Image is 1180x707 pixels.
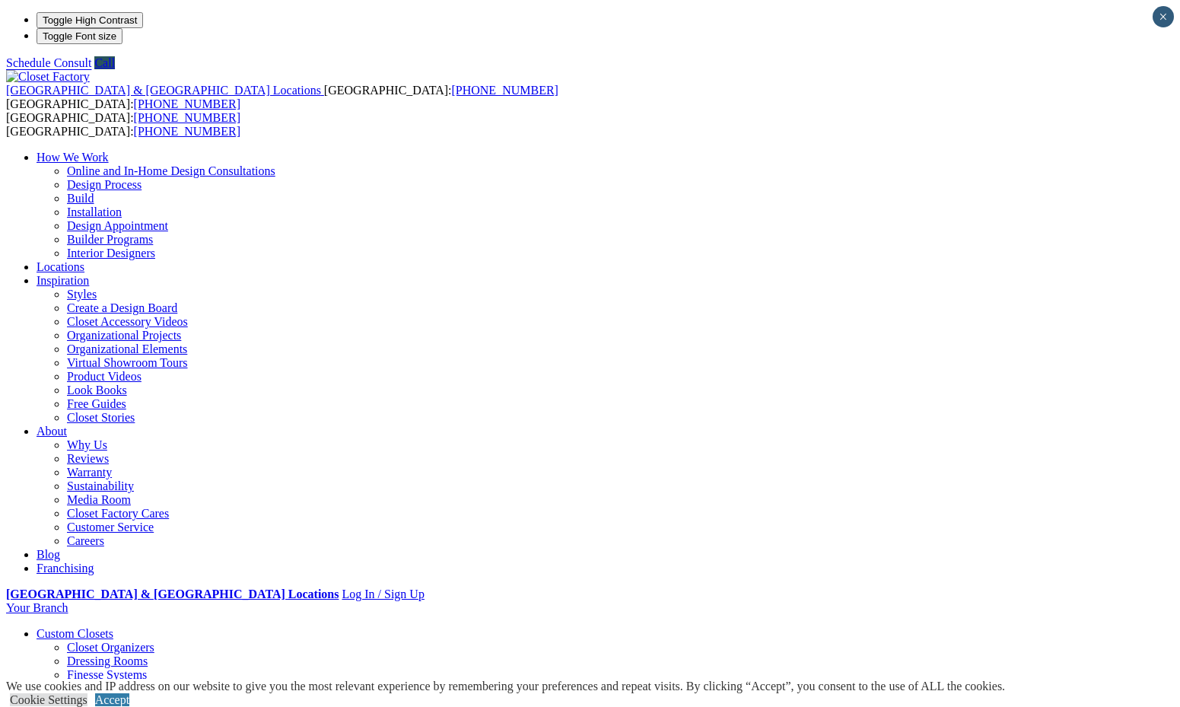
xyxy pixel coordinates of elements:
[94,56,115,69] a: Call
[67,192,94,205] a: Build
[95,693,129,706] a: Accept
[67,521,154,533] a: Customer Service
[43,30,116,42] span: Toggle Font size
[37,274,89,287] a: Inspiration
[342,588,424,600] a: Log In / Sign Up
[67,452,109,465] a: Reviews
[67,438,107,451] a: Why Us
[67,411,135,424] a: Closet Stories
[6,70,90,84] img: Closet Factory
[6,84,324,97] a: [GEOGRAPHIC_DATA] & [GEOGRAPHIC_DATA] Locations
[67,315,188,328] a: Closet Accessory Videos
[67,479,134,492] a: Sustainability
[67,493,131,506] a: Media Room
[1153,6,1174,27] button: Close
[67,164,275,177] a: Online and In-Home Design Consultations
[37,548,60,561] a: Blog
[37,425,67,438] a: About
[67,370,142,383] a: Product Videos
[6,84,321,97] span: [GEOGRAPHIC_DATA] & [GEOGRAPHIC_DATA] Locations
[6,588,339,600] a: [GEOGRAPHIC_DATA] & [GEOGRAPHIC_DATA] Locations
[6,111,240,138] span: [GEOGRAPHIC_DATA]: [GEOGRAPHIC_DATA]:
[6,56,91,69] a: Schedule Consult
[67,301,177,314] a: Create a Design Board
[43,14,137,26] span: Toggle High Contrast
[37,627,113,640] a: Custom Closets
[134,111,240,124] a: [PHONE_NUMBER]
[67,205,122,218] a: Installation
[6,601,68,614] a: Your Branch
[10,693,87,706] a: Cookie Settings
[67,668,147,681] a: Finesse Systems
[37,260,84,273] a: Locations
[451,84,558,97] a: [PHONE_NUMBER]
[67,534,104,547] a: Careers
[134,97,240,110] a: [PHONE_NUMBER]
[6,84,558,110] span: [GEOGRAPHIC_DATA]: [GEOGRAPHIC_DATA]:
[6,680,1005,693] div: We use cookies and IP address on our website to give you the most relevant experience by remember...
[67,219,168,232] a: Design Appointment
[67,178,142,191] a: Design Process
[67,641,154,654] a: Closet Organizers
[37,28,122,44] button: Toggle Font size
[67,288,97,301] a: Styles
[67,466,112,479] a: Warranty
[67,507,169,520] a: Closet Factory Cares
[37,12,143,28] button: Toggle High Contrast
[134,125,240,138] a: [PHONE_NUMBER]
[67,233,153,246] a: Builder Programs
[37,151,109,164] a: How We Work
[67,247,155,260] a: Interior Designers
[67,384,127,396] a: Look Books
[67,654,148,667] a: Dressing Rooms
[67,356,188,369] a: Virtual Showroom Tours
[67,342,187,355] a: Organizational Elements
[37,562,94,575] a: Franchising
[67,329,181,342] a: Organizational Projects
[67,397,126,410] a: Free Guides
